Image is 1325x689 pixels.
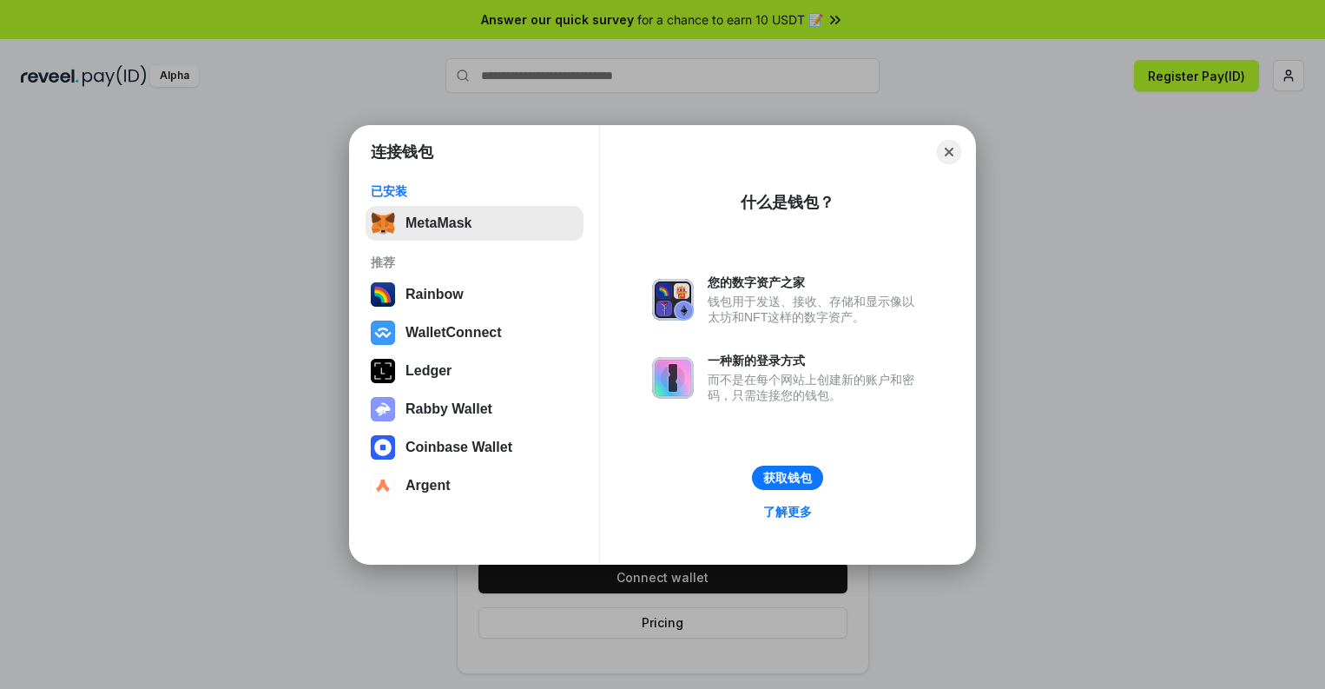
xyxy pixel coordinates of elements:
button: Close [937,140,961,164]
button: 获取钱包 [752,466,823,490]
div: WalletConnect [405,325,502,341]
img: svg+xml,%3Csvg%20fill%3D%22none%22%20height%3D%2233%22%20viewBox%3D%220%200%2035%2033%22%20width%... [371,211,395,235]
div: Coinbase Wallet [405,440,512,455]
div: Ledger [405,363,452,379]
button: Rainbow [366,277,583,312]
img: svg+xml,%3Csvg%20width%3D%2228%22%20height%3D%2228%22%20viewBox%3D%220%200%2028%2028%22%20fill%3D... [371,474,395,498]
img: svg+xml,%3Csvg%20width%3D%2228%22%20height%3D%2228%22%20viewBox%3D%220%200%2028%2028%22%20fill%3D... [371,435,395,460]
div: 钱包用于发送、接收、存储和显示像以太坊和NFT这样的数字资产。 [708,294,923,325]
div: Rabby Wallet [405,401,492,417]
div: MetaMask [405,215,471,231]
div: 而不是在每个网站上创建新的账户和密码，只需连接您的钱包。 [708,372,923,403]
img: svg+xml,%3Csvg%20xmlns%3D%22http%3A%2F%2Fwww.w3.org%2F2000%2Fsvg%22%20fill%3D%22none%22%20viewBox... [652,279,694,321]
button: Ledger [366,354,583,388]
button: Argent [366,468,583,503]
div: Argent [405,478,451,494]
div: 推荐 [371,255,578,270]
img: svg+xml,%3Csvg%20width%3D%22120%22%20height%3D%22120%22%20viewBox%3D%220%200%20120%20120%22%20fil... [371,282,395,307]
img: svg+xml,%3Csvg%20xmlns%3D%22http%3A%2F%2Fwww.w3.org%2F2000%2Fsvg%22%20fill%3D%22none%22%20viewBox... [652,357,694,399]
img: svg+xml,%3Csvg%20xmlns%3D%22http%3A%2F%2Fwww.w3.org%2F2000%2Fsvg%22%20fill%3D%22none%22%20viewBox... [371,397,395,421]
button: Rabby Wallet [366,392,583,427]
div: 已安装 [371,183,578,199]
h1: 连接钱包 [371,142,433,162]
div: 什么是钱包？ [741,192,834,213]
a: 了解更多 [753,500,822,523]
div: 一种新的登录方式 [708,353,923,368]
div: 您的数字资产之家 [708,275,923,290]
button: MetaMask [366,206,583,241]
div: Rainbow [405,287,464,302]
div: 获取钱包 [763,470,812,486]
button: WalletConnect [366,315,583,350]
div: 了解更多 [763,504,812,520]
img: svg+xml,%3Csvg%20width%3D%2228%22%20height%3D%2228%22%20viewBox%3D%220%200%2028%2028%22%20fill%3D... [371,321,395,345]
button: Coinbase Wallet [366,430,583,465]
img: svg+xml,%3Csvg%20xmlns%3D%22http%3A%2F%2Fwww.w3.org%2F2000%2Fsvg%22%20width%3D%2228%22%20height%3... [371,359,395,383]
